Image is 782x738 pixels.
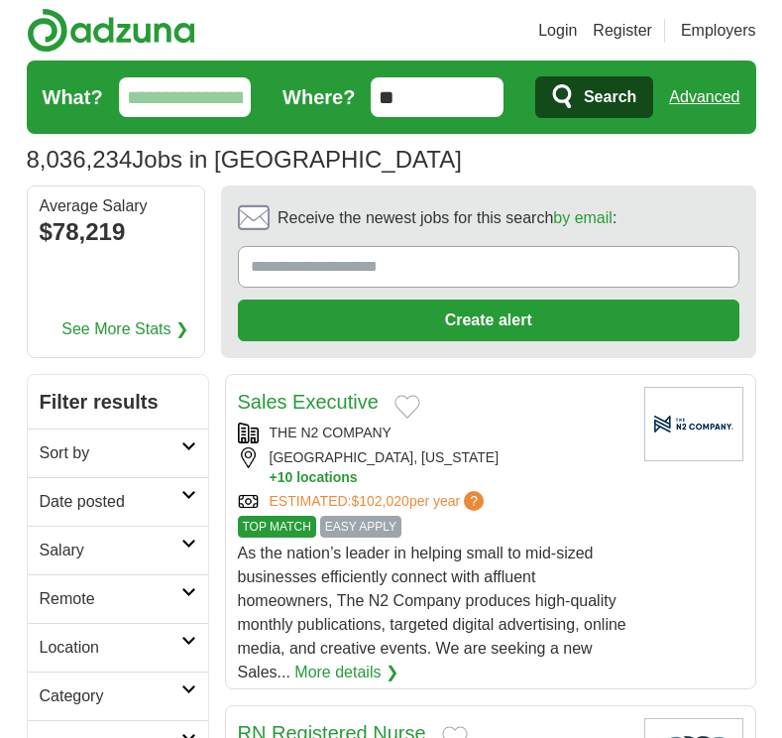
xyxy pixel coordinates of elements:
[43,82,103,112] label: What?
[282,82,355,112] label: Where?
[28,526,208,574] a: Salary
[553,209,613,226] a: by email
[28,477,208,526] a: Date posted
[278,206,616,230] span: Receive the newest jobs for this search :
[270,468,628,487] button: +10 locations
[40,587,181,611] h2: Remote
[40,539,181,562] h2: Salary
[40,684,181,708] h2: Category
[394,395,420,419] button: Add to favorite jobs
[351,493,408,509] span: $102,020
[238,447,628,487] div: [GEOGRAPHIC_DATA], [US_STATE]
[27,8,195,53] img: Adzuna logo
[294,661,398,684] a: More details ❯
[238,423,628,443] div: THE N2 COMPANY
[27,142,133,178] span: 8,036,234
[40,636,181,660] h2: Location
[644,387,743,461] img: Company logo
[584,77,636,117] span: Search
[238,516,316,538] span: TOP MATCH
[270,491,489,512] a: ESTIMATED:$102,020per year?
[538,19,577,43] a: Login
[28,429,208,477] a: Sort by
[238,300,739,341] button: Create alert
[27,146,462,173] h1: Jobs in [GEOGRAPHIC_DATA]
[238,545,626,680] span: As the nation’s leader in helping small to mid-sized businesses efficiently connect with affluent...
[40,490,181,514] h2: Date posted
[40,441,181,465] h2: Sort by
[669,77,739,117] a: Advanced
[28,574,208,623] a: Remote
[40,214,192,250] div: $78,219
[681,19,756,43] a: Employers
[464,491,484,511] span: ?
[593,19,652,43] a: Register
[535,76,653,118] button: Search
[28,623,208,672] a: Location
[28,672,208,720] a: Category
[320,516,401,538] span: EASY APPLY
[40,198,192,214] div: Average Salary
[28,375,208,429] h2: Filter results
[238,391,379,413] a: Sales Executive
[270,468,278,487] span: +
[61,317,188,341] a: See More Stats ❯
